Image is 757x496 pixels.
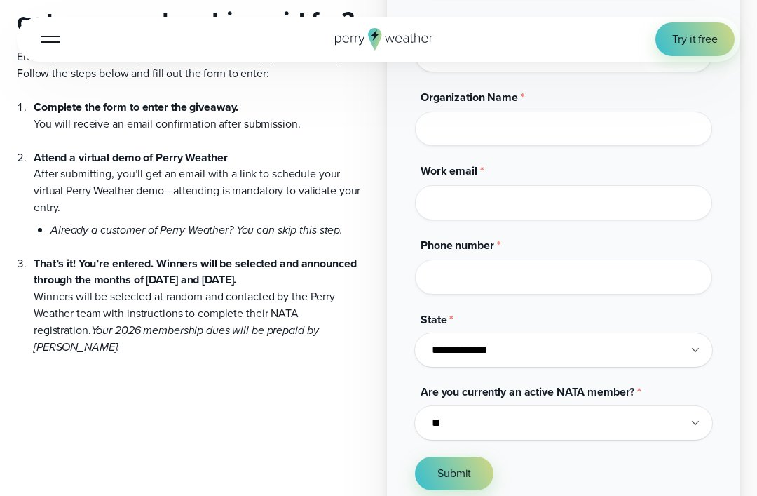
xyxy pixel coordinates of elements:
[34,239,370,356] li: Winners will be selected at random and contacted by the Perry Weather team with instructions to c...
[421,311,446,328] span: State
[421,163,477,179] span: Work email
[421,384,634,400] span: Are you currently an active NATA member?
[655,22,735,56] a: Try it free
[50,222,343,238] em: Already a customer of Perry Weather? You can skip this step.
[672,31,718,48] span: Try it free
[34,99,370,133] li: You will receive an email confirmation after submission.
[415,457,493,490] button: Submit
[437,465,471,482] span: Submit
[34,149,228,166] strong: Attend a virtual demo of Perry Weather
[34,255,356,288] strong: That’s it! You’re entered. Winners will be selected and announced through the months of [DATE] an...
[34,322,318,355] em: Your 2026 membership dues will be prepaid by [PERSON_NAME].
[421,237,494,253] span: Phone number
[421,15,472,31] span: Last name
[34,133,370,239] li: After submitting, you’ll get an email with a link to schedule your virtual Perry Weather demo—att...
[34,99,238,115] strong: Complete the form to enter the giveaway.
[17,48,370,82] p: Entering for a chance to get your NATA membership paid for is easy. Follow the steps below and fi...
[421,89,518,105] span: Organization Name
